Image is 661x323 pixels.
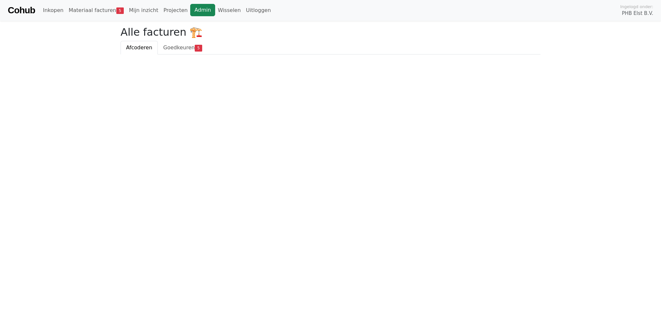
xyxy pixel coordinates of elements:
a: Inkopen [40,4,66,17]
a: Admin [190,4,215,16]
a: Mijn inzicht [126,4,161,17]
a: Afcoderen [121,41,158,54]
a: Projecten [161,4,190,17]
a: Wisselen [215,4,243,17]
span: Goedkeuren [163,44,195,51]
span: PHB Elst B.V. [622,10,653,17]
span: 5 [116,7,124,14]
span: Ingelogd onder: [620,4,653,10]
a: Goedkeuren5 [158,41,208,54]
span: 5 [195,45,202,51]
a: Materiaal facturen5 [66,4,126,17]
span: Afcoderen [126,44,152,51]
a: Cohub [8,3,35,18]
a: Uitloggen [243,4,273,17]
h2: Alle facturen 🏗️ [121,26,540,38]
